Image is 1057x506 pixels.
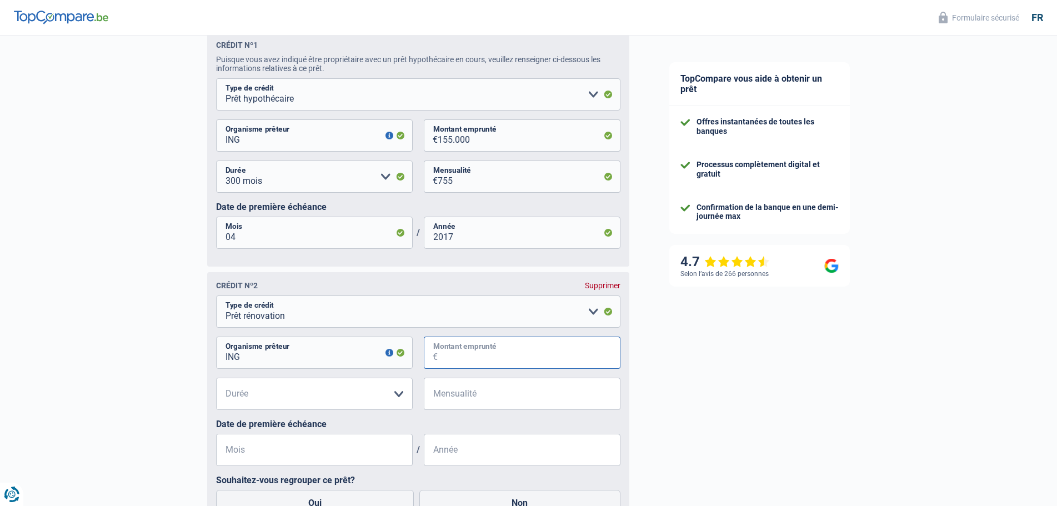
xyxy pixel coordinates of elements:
[14,11,108,24] img: TopCompare Logo
[697,160,839,179] div: Processus complètement digital et gratuit
[216,202,620,212] label: Date de première échéance
[216,475,620,485] label: Souhaitez-vous regrouper ce prêt?
[424,217,620,249] input: AAAA
[413,227,424,238] span: /
[932,8,1026,27] button: Formulaire sécurisé
[424,378,438,410] span: €
[1031,12,1043,24] div: fr
[424,434,620,466] input: AAAA
[413,444,424,455] span: /
[669,62,850,106] div: TopCompare vous aide à obtenir un prêt
[216,41,258,49] div: Crédit nº1
[424,119,438,152] span: €
[424,337,438,369] span: €
[216,55,620,73] div: Puisque vous avez indiqué être propriétaire avec un prêt hypothécaire en cours, veuillez renseign...
[697,117,839,136] div: Offres instantanées de toutes les banques
[585,281,620,290] div: Supprimer
[216,419,620,429] label: Date de première échéance
[697,203,839,222] div: Confirmation de la banque en une demi-journée max
[680,254,770,270] div: 4.7
[216,434,413,466] input: MM
[680,270,769,278] div: Selon l’avis de 266 personnes
[216,281,258,290] div: Crédit nº2
[216,217,413,249] input: MM
[424,161,438,193] span: €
